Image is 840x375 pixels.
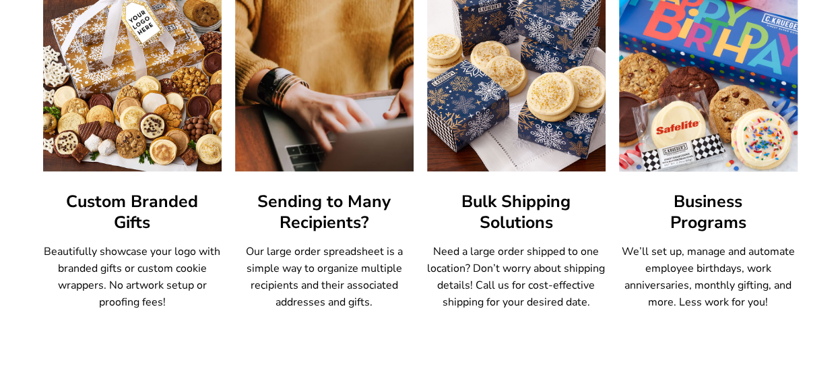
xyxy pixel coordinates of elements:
p: We’ll set up, manage and automate employee birthdays, work anniversaries, monthly gifting, and mo... [619,243,798,311]
p: Beautifully showcase your logo with branded gifts or custom cookie wrappers. No artwork setup or ... [43,243,222,311]
h3: Business Programs [619,192,798,233]
h3: Custom Branded Gifts [43,192,222,233]
h3: Bulk Shipping Solutions [427,192,606,233]
p: Need a large order shipped to one location? Don’t worry about shipping details! Call us for cost-... [427,243,606,311]
p: Our large order spreadsheet is a simple way to organize multiple recipients and their associated ... [235,243,414,311]
h3: Sending to Many Recipients? [235,192,414,233]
